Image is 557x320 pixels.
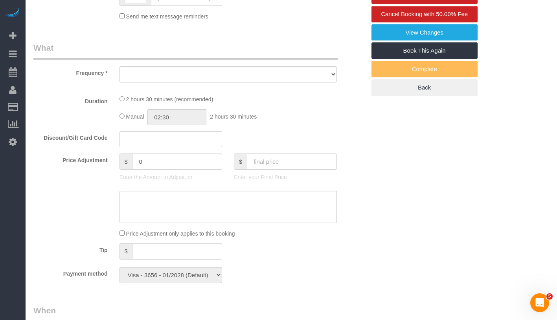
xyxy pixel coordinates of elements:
[33,42,338,60] legend: What
[126,13,208,20] span: Send me text message reminders
[119,173,222,181] p: Enter the Amount to Adjust, or
[28,95,114,105] label: Duration
[126,96,213,102] span: 2 hours 30 minutes (recommended)
[28,131,114,142] label: Discount/Gift Card Code
[126,113,144,120] span: Manual
[234,173,337,181] p: Enter your Final Price
[5,8,20,19] img: Automaid Logo
[119,154,132,170] span: $
[371,6,478,22] a: Cancel Booking with 50.00% Fee
[28,243,114,254] label: Tip
[546,293,553,300] span: 5
[371,79,478,96] a: Back
[126,230,235,237] span: Price Adjustment only applies to this booking
[247,154,337,170] input: final price
[28,66,114,77] label: Frequency *
[210,113,257,120] span: 2 hours 30 minutes
[371,24,478,41] a: View Changes
[119,243,132,260] span: $
[530,293,549,312] iframe: Intercom live chat
[371,42,478,59] a: Book This Again
[234,154,247,170] span: $
[28,154,114,164] label: Price Adjustment
[28,267,114,278] label: Payment method
[381,11,468,17] span: Cancel Booking with 50.00% Fee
